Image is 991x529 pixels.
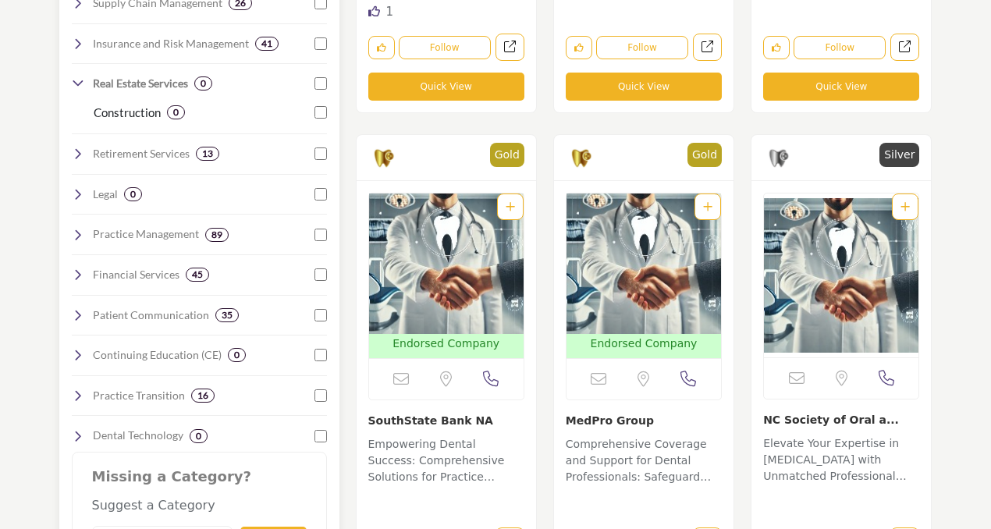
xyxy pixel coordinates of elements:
[566,73,722,101] button: Quick View
[205,228,229,242] div: 89 Results For Practice Management
[570,147,593,170] img: Gold Sponsorships Badge Icon
[167,105,185,119] div: 0 Results For Construction
[566,414,654,427] a: MedPro Group
[93,226,199,242] h4: Practice Management: Optimizing operations, staff coordination, and patient flow for efficient pr...
[314,106,327,119] input: Select Construction checkbox
[567,193,721,334] img: MedPro Group
[215,308,239,322] div: 35 Results For Patient Communication
[124,187,142,201] div: 0 Results For Legal
[194,76,212,91] div: 0 Results For Real Estate Services
[596,36,688,59] button: Follow
[94,104,161,122] p: Construction: Building and renovation services for commercial and dental office spaces.
[566,36,592,59] button: Like listing
[190,429,208,443] div: 0 Results For Dental Technology
[202,148,213,159] b: 13
[93,428,183,443] h4: Dental Technology: Innovative tech and tools for dental practices.
[130,189,136,200] b: 0
[93,76,188,91] h4: Real Estate Services: Dental-specific real estate and leasing support.
[763,431,919,488] a: Elevate Your Expertise in [MEDICAL_DATA] with Unmatched Professional Support Specializing in the ...
[369,193,524,358] a: Open Listing in new tab
[763,36,790,59] button: Like listing
[197,390,208,401] b: 16
[368,436,524,488] p: Empowering Dental Success: Comprehensive Solutions for Practice Growth and Financial Stability Th...
[566,436,722,488] p: Comprehensive Coverage and Support for Dental Professionals: Safeguard Your Practice with Confide...
[314,77,327,90] input: Select Real Estate Services checkbox
[368,432,524,488] a: Empowering Dental Success: Comprehensive Solutions for Practice Growth and Financial Stability Th...
[314,147,327,160] input: Select Retirement Services checkbox
[92,468,307,496] h2: Missing a Category?
[93,347,222,363] h4: Continuing Education (CE): Accredited courses and training for dental professionals.
[372,147,396,170] img: Gold Sponsorships Badge Icon
[763,411,919,428] h3: NC Society of Oral and Maxillofacial Surgeons
[566,432,722,488] a: Comprehensive Coverage and Support for Dental Professionals: Safeguard Your Practice with Confide...
[201,78,206,89] b: 0
[900,201,910,213] a: Add To List
[196,147,219,161] div: 13 Results For Retirement Services
[314,389,327,402] input: Select Practice Transition checkbox
[763,73,919,101] button: Quick View
[314,268,327,281] input: Select Financial Services checkbox
[314,229,327,241] input: Select Practice Management checkbox
[890,34,919,61] a: Open bank-ozk in new tab
[399,36,491,59] button: Follow
[93,36,249,51] h4: Insurance and Risk Management: Managing insurance claims, liability coverage, and regulatory comp...
[368,5,380,17] i: Like
[314,349,327,361] input: Select Continuing Education (CE) checkbox
[211,229,222,240] b: 89
[314,188,327,201] input: Select Legal checkbox
[794,36,886,59] button: Follow
[93,388,185,403] h4: Practice Transition: Supporting practice sales, acquisitions, and smooth ownership transitions.
[261,38,272,49] b: 41
[368,73,524,101] button: Quick View
[703,201,712,213] a: Add To List
[591,336,698,352] p: Endorsed Company
[92,498,215,513] span: Suggest a Category
[314,309,327,321] input: Select Patient Communication checkbox
[191,389,215,403] div: 16 Results For Practice Transition
[385,5,393,19] span: 1
[495,34,524,61] a: Open ncds-supplies in new tab
[368,412,524,428] h3: SouthState Bank NA
[222,310,233,321] b: 35
[567,193,721,358] a: Open Listing in new tab
[228,348,246,362] div: 0 Results For Continuing Education (CE)
[93,186,118,202] h4: Legal: Legal services focused on dental practice needs.
[255,37,279,51] div: 41 Results For Insurance and Risk Management
[93,307,209,323] h4: Patient Communication: Enhancing patient engagement through reminders, education, and digital com...
[93,267,179,282] h4: Financial Services: Providing billing, payment solutions, loans, and tax planning for dental prac...
[495,147,520,163] p: Gold
[764,193,918,357] a: Open Listing in new tab
[764,193,918,357] img: NC Society of Oral and Maxillofacial Surgeons
[369,193,524,334] img: SouthState Bank NA
[93,146,190,162] h4: Retirement Services: Helping dentists with retirement planning, investments, and succession strat...
[314,37,327,50] input: Select Insurance and Risk Management checkbox
[173,107,179,118] b: 0
[767,147,790,170] img: Silver Sponsorships Badge Icon
[314,430,327,442] input: Select Dental Technology checkbox
[368,414,493,427] a: SouthState Bank NA
[692,147,717,163] p: Gold
[763,414,899,426] a: NC Society of Oral a...
[186,268,209,282] div: 45 Results For Financial Services
[196,431,201,442] b: 0
[763,435,919,488] p: Elevate Your Expertise in [MEDICAL_DATA] with Unmatched Professional Support Specializing in the ...
[506,201,515,213] a: Add To List
[884,147,915,163] p: Silver
[566,412,722,428] h3: MedPro Group
[234,350,240,360] b: 0
[368,36,395,59] button: Like listing
[693,34,722,61] a: Open ncdshealthcareplan in new tab
[192,269,203,280] b: 45
[392,336,499,352] p: Endorsed Company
